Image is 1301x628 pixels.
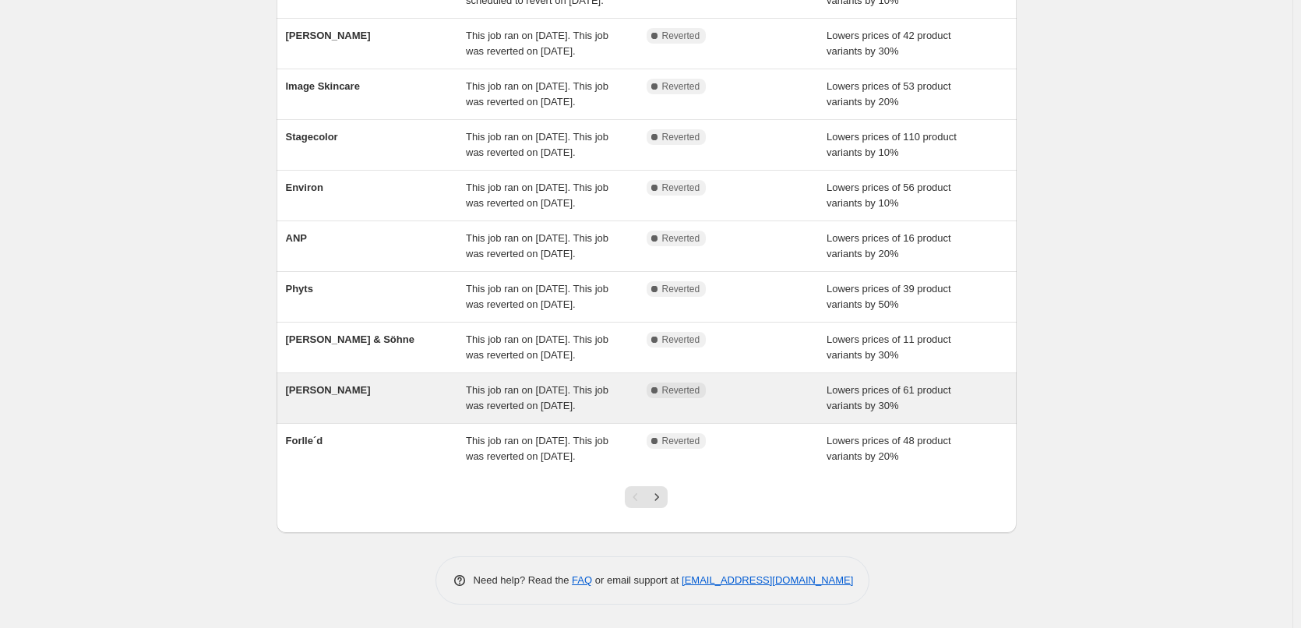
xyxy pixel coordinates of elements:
[286,131,338,143] span: Stagecolor
[682,574,853,586] a: [EMAIL_ADDRESS][DOMAIN_NAME]
[662,232,700,245] span: Reverted
[466,333,608,361] span: This job ran on [DATE]. This job was reverted on [DATE].
[827,232,951,259] span: Lowers prices of 16 product variants by 20%
[466,131,608,158] span: This job ran on [DATE]. This job was reverted on [DATE].
[646,486,668,508] button: Next
[466,384,608,411] span: This job ran on [DATE]. This job was reverted on [DATE].
[286,80,360,92] span: Image Skincare
[466,80,608,108] span: This job ran on [DATE]. This job was reverted on [DATE].
[827,80,951,108] span: Lowers prices of 53 product variants by 20%
[474,574,573,586] span: Need help? Read the
[286,283,313,295] span: Phyts
[625,486,668,508] nav: Pagination
[827,333,951,361] span: Lowers prices of 11 product variants by 30%
[662,283,700,295] span: Reverted
[466,30,608,57] span: This job ran on [DATE]. This job was reverted on [DATE].
[827,30,951,57] span: Lowers prices of 42 product variants by 30%
[827,182,951,209] span: Lowers prices of 56 product variants by 10%
[466,232,608,259] span: This job ran on [DATE]. This job was reverted on [DATE].
[662,131,700,143] span: Reverted
[662,80,700,93] span: Reverted
[466,283,608,310] span: This job ran on [DATE]. This job was reverted on [DATE].
[827,384,951,411] span: Lowers prices of 61 product variants by 30%
[286,30,371,41] span: [PERSON_NAME]
[466,435,608,462] span: This job ran on [DATE]. This job was reverted on [DATE].
[286,182,323,193] span: Environ
[286,333,414,345] span: [PERSON_NAME] & Söhne
[827,435,951,462] span: Lowers prices of 48 product variants by 20%
[662,384,700,397] span: Reverted
[662,333,700,346] span: Reverted
[286,435,323,446] span: Forlle´d
[286,384,371,396] span: [PERSON_NAME]
[827,283,951,310] span: Lowers prices of 39 product variants by 50%
[827,131,957,158] span: Lowers prices of 110 product variants by 10%
[662,435,700,447] span: Reverted
[662,30,700,42] span: Reverted
[286,232,307,244] span: ANP
[662,182,700,194] span: Reverted
[592,574,682,586] span: or email support at
[466,182,608,209] span: This job ran on [DATE]. This job was reverted on [DATE].
[572,574,592,586] a: FAQ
